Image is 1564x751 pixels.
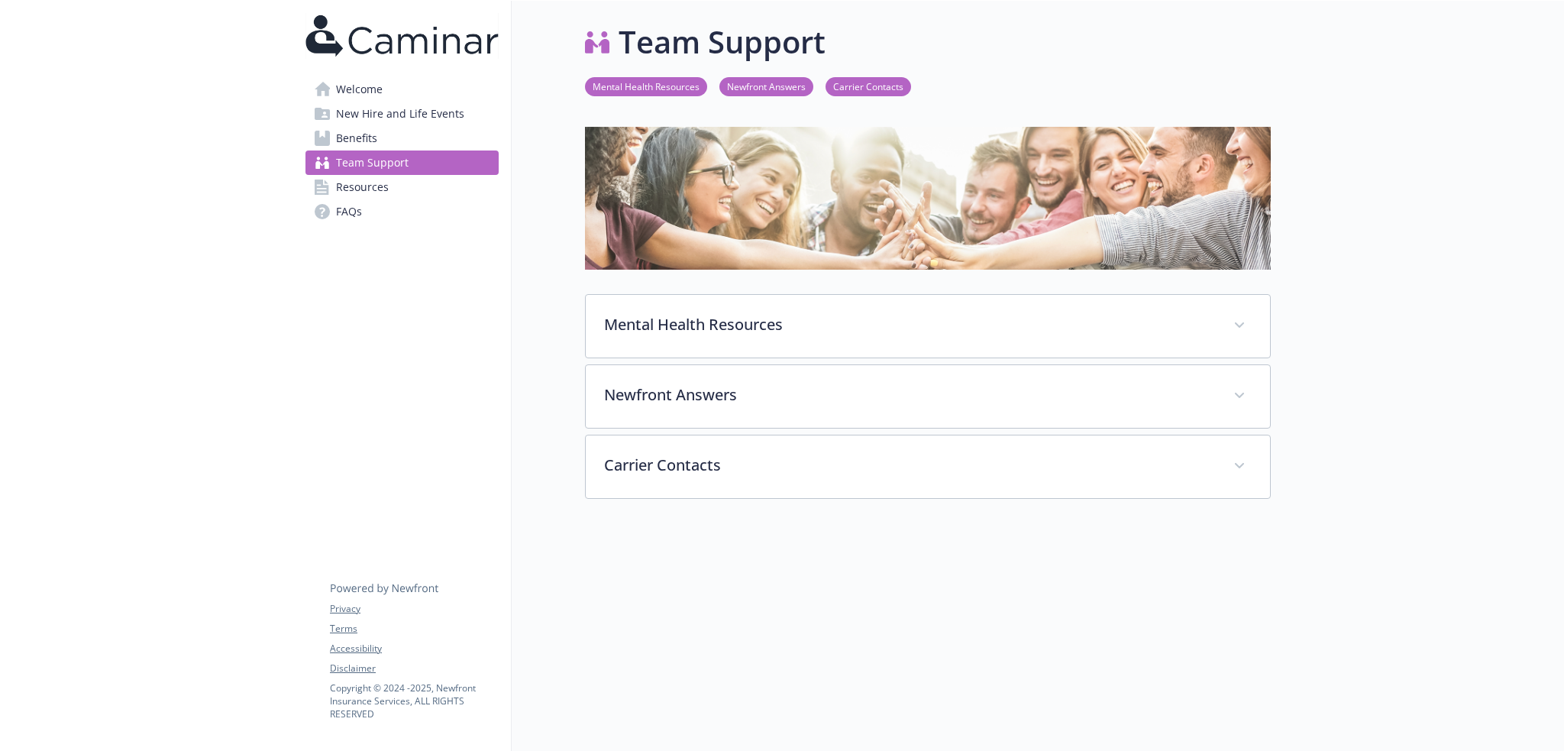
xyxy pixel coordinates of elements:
[336,126,377,151] span: Benefits
[585,127,1271,270] img: team support page banner
[305,199,499,224] a: FAQs
[305,126,499,151] a: Benefits
[330,662,498,675] a: Disclaimer
[586,365,1270,428] div: Newfront Answers
[585,79,707,93] a: Mental Health Resources
[604,384,1215,406] p: Newfront Answers
[305,175,499,199] a: Resources
[305,77,499,102] a: Welcome
[305,102,499,126] a: New Hire and Life Events
[586,435,1270,498] div: Carrier Contacts
[336,199,362,224] span: FAQs
[586,295,1270,358] div: Mental Health Resources
[336,102,464,126] span: New Hire and Life Events
[330,642,498,656] a: Accessibility
[826,79,911,93] a: Carrier Contacts
[336,151,409,175] span: Team Support
[336,77,383,102] span: Welcome
[330,602,498,616] a: Privacy
[330,622,498,636] a: Terms
[305,151,499,175] a: Team Support
[619,19,826,65] h1: Team Support
[330,681,498,720] p: Copyright © 2024 - 2025 , Newfront Insurance Services, ALL RIGHTS RESERVED
[604,313,1215,336] p: Mental Health Resources
[604,454,1215,477] p: Carrier Contacts
[719,79,813,93] a: Newfront Answers
[336,175,389,199] span: Resources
